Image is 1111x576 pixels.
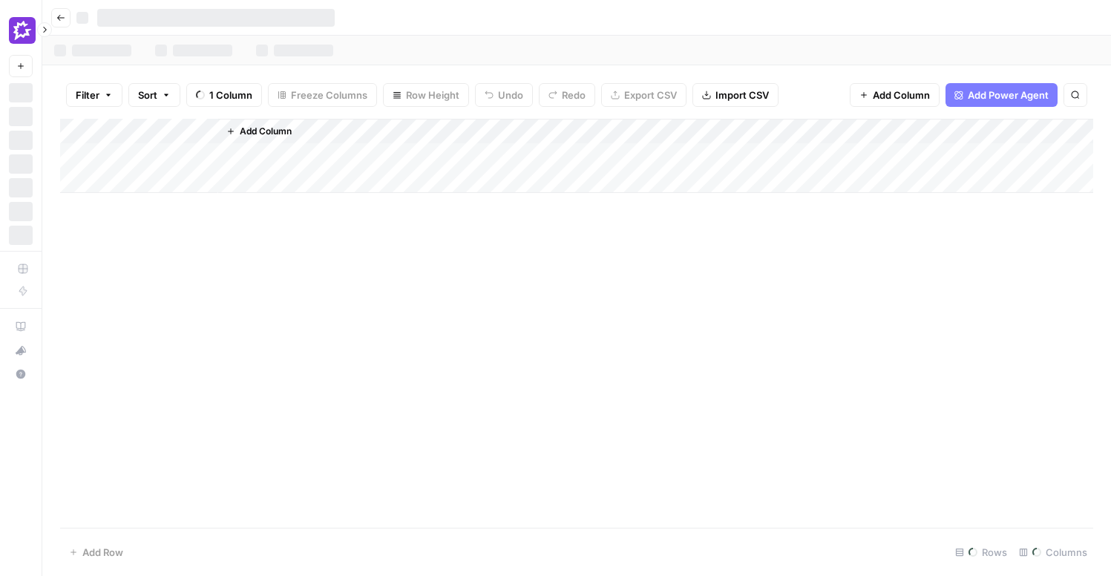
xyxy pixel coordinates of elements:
[9,338,33,362] button: What's new?
[498,88,523,102] span: Undo
[715,88,769,102] span: Import CSV
[240,125,292,138] span: Add Column
[186,83,262,107] button: 1 Column
[138,88,157,102] span: Sort
[850,83,940,107] button: Add Column
[9,17,36,44] img: Gong Logo
[82,545,123,560] span: Add Row
[539,83,595,107] button: Redo
[383,83,469,107] button: Row Height
[601,83,686,107] button: Export CSV
[9,362,33,386] button: Help + Support
[475,83,533,107] button: Undo
[128,83,180,107] button: Sort
[9,12,33,49] button: Workspace: Gong
[624,88,677,102] span: Export CSV
[968,88,1049,102] span: Add Power Agent
[1013,540,1093,564] div: Columns
[873,88,930,102] span: Add Column
[220,122,298,141] button: Add Column
[209,88,252,102] span: 1 Column
[291,88,367,102] span: Freeze Columns
[949,540,1013,564] div: Rows
[76,88,99,102] span: Filter
[9,315,33,338] a: AirOps Academy
[692,83,779,107] button: Import CSV
[60,540,132,564] button: Add Row
[10,339,32,361] div: What's new?
[268,83,377,107] button: Freeze Columns
[406,88,459,102] span: Row Height
[66,83,122,107] button: Filter
[562,88,586,102] span: Redo
[946,83,1058,107] button: Add Power Agent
